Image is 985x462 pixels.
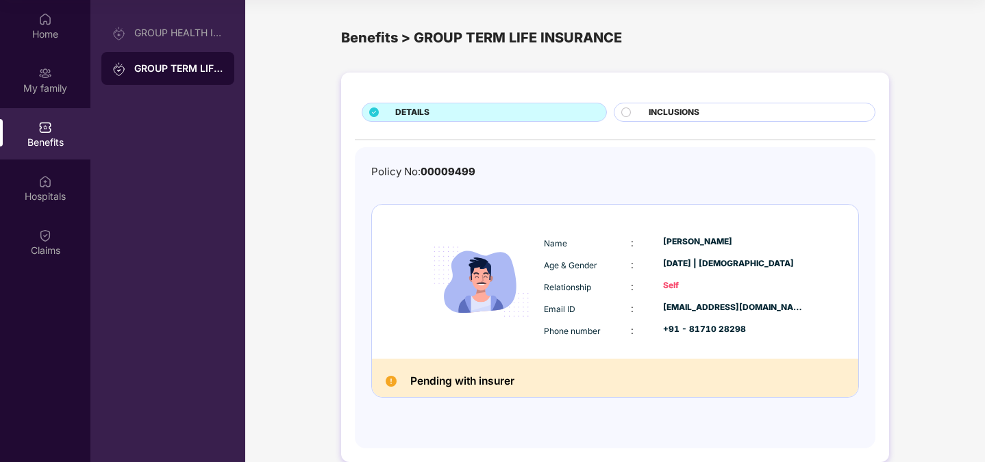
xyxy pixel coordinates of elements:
div: [DATE] | [DEMOGRAPHIC_DATA] [663,257,804,270]
img: svg+xml;base64,PHN2ZyBpZD0iQ2xhaW0iIHhtbG5zPSJodHRwOi8vd3d3LnczLm9yZy8yMDAwL3N2ZyIgd2lkdGg9IjIwIi... [38,229,52,242]
img: svg+xml;base64,PHN2ZyB3aWR0aD0iMjAiIGhlaWdodD0iMjAiIHZpZXdCb3g9IjAgMCAyMCAyMCIgZmlsbD0ibm9uZSIgeG... [38,66,52,80]
span: 00009499 [421,165,475,178]
img: svg+xml;base64,PHN2ZyBpZD0iQmVuZWZpdHMiIHhtbG5zPSJodHRwOi8vd3d3LnczLm9yZy8yMDAwL3N2ZyIgd2lkdGg9Ij... [38,120,52,134]
div: Self [663,279,804,292]
span: : [631,281,634,292]
div: +91 - 81710 28298 [663,323,804,336]
img: icon [422,222,540,341]
span: : [631,324,634,336]
span: : [631,237,634,248]
img: svg+xml;base64,PHN2ZyBpZD0iSG9zcGl0YWxzIiB4bWxucz0iaHR0cDovL3d3dy53My5vcmcvMjAwMC9zdmciIHdpZHRoPS... [38,175,52,188]
img: svg+xml;base64,PHN2ZyB3aWR0aD0iMjAiIGhlaWdodD0iMjAiIHZpZXdCb3g9IjAgMCAyMCAyMCIgZmlsbD0ibm9uZSIgeG... [112,27,126,40]
div: [PERSON_NAME] [663,235,804,248]
div: GROUP TERM LIFE INSURANCE [134,62,223,75]
div: Policy No: [371,164,475,180]
div: Benefits > GROUP TERM LIFE INSURANCE [341,27,889,49]
span: DETAILS [395,106,429,119]
span: Phone number [544,326,601,336]
span: Age & Gender [544,260,597,270]
span: : [631,303,634,314]
img: svg+xml;base64,PHN2ZyB3aWR0aD0iMjAiIGhlaWdodD0iMjAiIHZpZXdCb3g9IjAgMCAyMCAyMCIgZmlsbD0ibm9uZSIgeG... [112,62,126,76]
span: : [631,259,634,270]
span: Name [544,238,567,248]
span: INCLUSIONS [649,106,699,119]
span: Relationship [544,282,591,292]
h2: Pending with insurer [410,372,514,391]
img: svg+xml;base64,PHN2ZyBpZD0iSG9tZSIgeG1sbnM9Imh0dHA6Ly93d3cudzMub3JnLzIwMDAvc3ZnIiB3aWR0aD0iMjAiIG... [38,12,52,26]
div: GROUP HEALTH INSURANCE [134,27,223,38]
div: [EMAIL_ADDRESS][DOMAIN_NAME] [663,301,804,314]
img: Pending [386,376,397,387]
span: Email ID [544,304,575,314]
